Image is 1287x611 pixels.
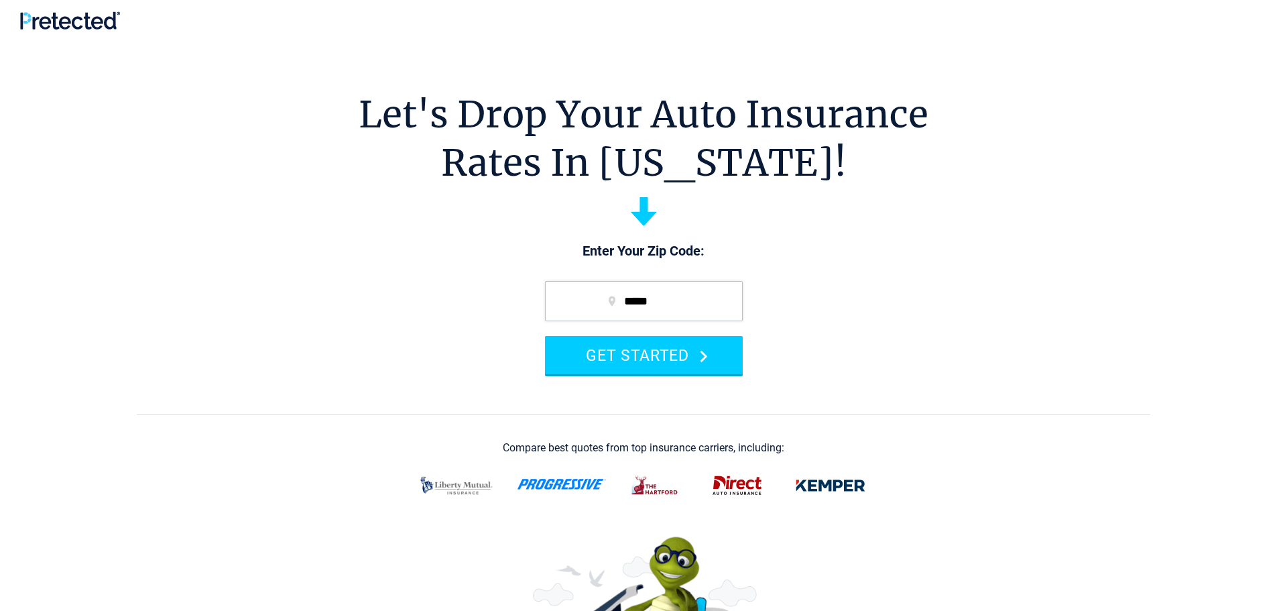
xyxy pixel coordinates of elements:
[503,442,784,454] div: Compare best quotes from top insurance carriers, including:
[412,468,501,503] img: liberty
[786,468,875,503] img: kemper
[623,468,688,503] img: thehartford
[545,281,743,321] input: zip code
[532,242,756,261] p: Enter Your Zip Code:
[359,91,928,187] h1: Let's Drop Your Auto Insurance Rates In [US_STATE]!
[545,336,743,374] button: GET STARTED
[704,468,770,503] img: direct
[517,479,607,490] img: progressive
[20,11,120,30] img: Pretected Logo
